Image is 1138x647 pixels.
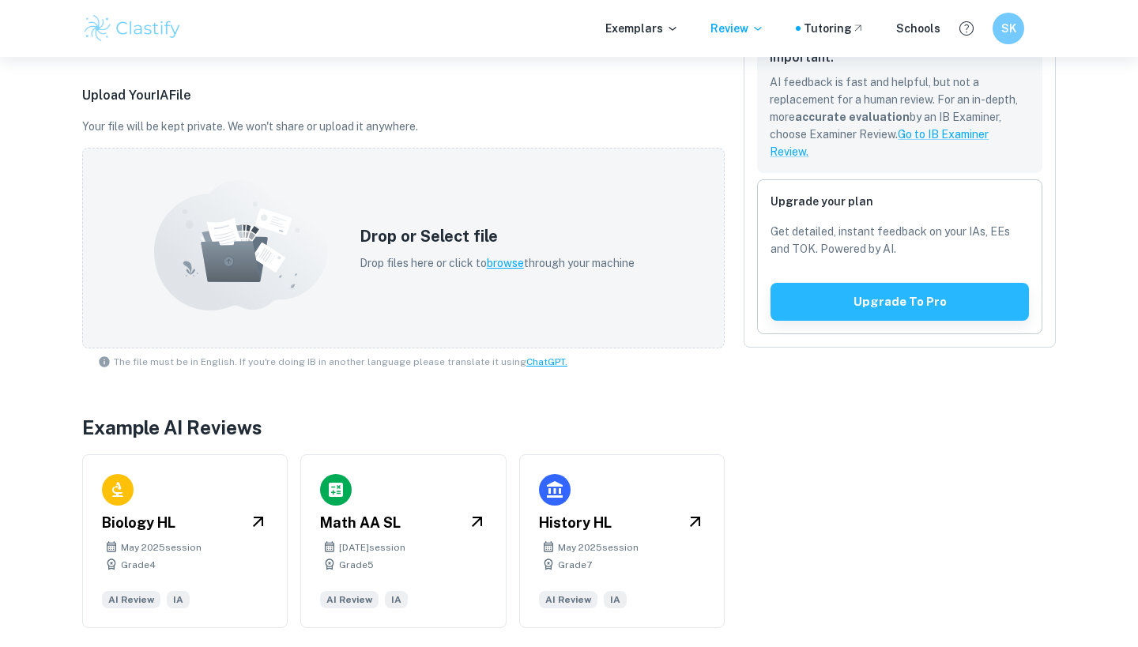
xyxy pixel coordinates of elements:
[102,591,160,608] span: AI Review
[82,13,183,44] img: Clastify logo
[993,13,1024,44] button: SK
[519,454,725,628] a: History HLMay 2025sessionGrade7AI ReviewIA
[339,540,405,555] span: [DATE] session
[82,118,725,135] p: Your file will be kept private. We won't share or upload it anywhere.
[539,591,597,608] span: AI Review
[121,540,202,555] span: May 2025 session
[771,223,1029,258] p: Get detailed, instant feedback on your IAs, EEs and TOK. Powered by AI.
[604,591,627,608] span: IA
[605,20,679,37] p: Exemplars
[82,86,725,105] p: Upload Your IA File
[770,73,1030,160] p: AI feedback is fast and helpful, but not a replacement for a human review. For an in-depth, more ...
[320,591,379,608] span: AI Review
[360,254,635,272] p: Drop files here or click to through your machine
[114,355,567,369] span: The file must be in English. If you're doing IB in another language please translate it using
[300,454,506,628] a: Math AA SL[DATE]sessionGrade5AI ReviewIA
[102,512,175,534] h6: Biology HL
[953,15,980,42] button: Help and Feedback
[558,558,592,572] span: Grade 7
[526,356,567,367] a: ChatGPT.
[558,540,639,555] span: May 2025 session
[539,512,612,534] h6: History HL
[339,558,374,572] span: Grade 5
[804,20,865,37] a: Tutoring
[121,558,156,572] span: Grade 4
[770,48,1030,67] h6: Important:
[320,512,401,534] h6: Math AA SL
[385,591,408,608] span: IA
[896,20,940,37] a: Schools
[710,20,764,37] p: Review
[771,283,1029,321] button: Upgrade to pro
[795,111,910,123] b: accurate evaluation
[360,224,635,248] h5: Drop or Select file
[771,193,1029,210] h6: Upgrade your plan
[167,591,190,608] span: IA
[487,257,524,269] span: browse
[1000,20,1018,37] h6: SK
[82,413,725,442] h4: Example AI Reviews
[82,454,288,628] a: Biology HLMay 2025sessionGrade4AI ReviewIA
